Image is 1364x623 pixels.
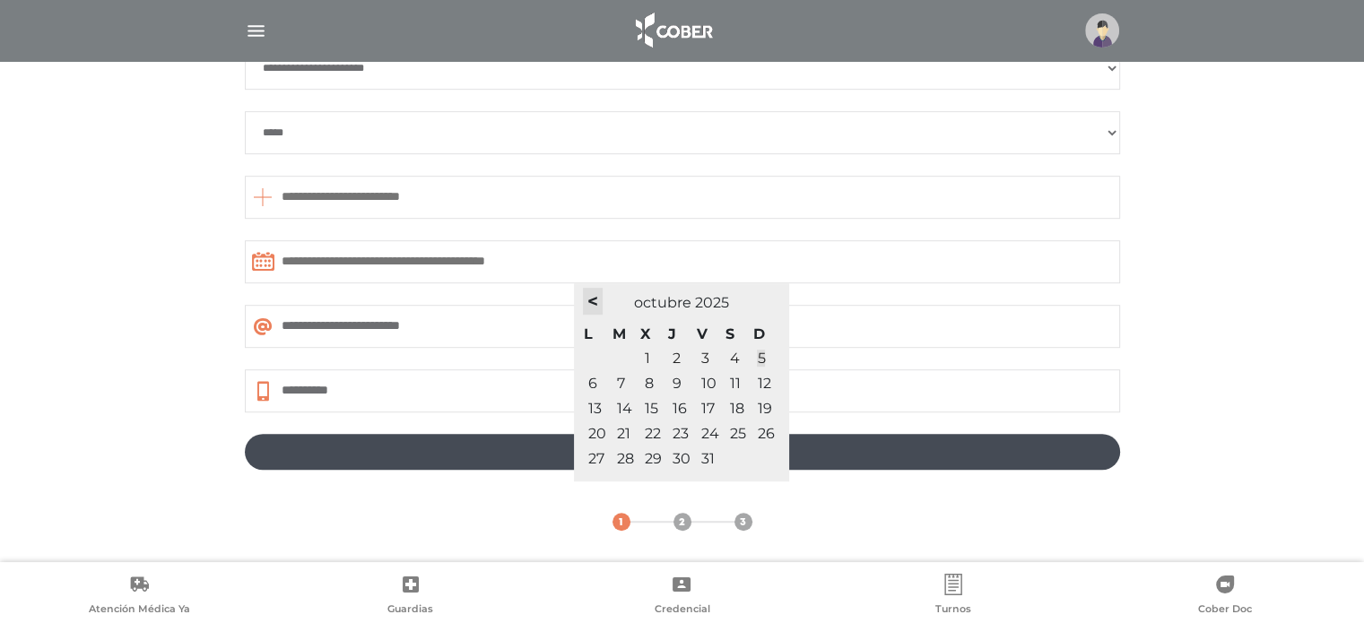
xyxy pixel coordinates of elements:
span: Credencial [654,602,709,619]
span: 13 [588,400,602,417]
span: 24 [701,425,719,442]
span: 19 [757,400,771,417]
span: 16 [673,400,687,417]
span: 30 [673,450,691,467]
a: 5 [757,350,765,367]
span: 28 [617,450,634,467]
span: 1 [619,515,623,531]
span: 11 [730,375,741,392]
span: 31 [701,450,715,467]
a: Credencial [546,574,818,619]
span: martes [612,325,626,342]
span: 17 [701,400,715,417]
a: 2 [673,513,691,531]
a: 3 [734,513,752,531]
span: Cober Doc [1198,602,1252,619]
a: Atención Médica Ya [4,574,275,619]
span: miércoles [640,325,650,342]
a: 4 [730,350,740,367]
span: viernes [697,325,708,342]
span: lunes [584,325,593,342]
span: 9 [673,375,682,392]
a: Siguiente [245,434,1120,470]
span: 8 [645,375,654,392]
a: Guardias [275,574,547,619]
span: sábado [725,325,734,342]
span: 14 [617,400,632,417]
a: 1 [645,350,650,367]
span: < [587,290,598,312]
span: jueves [668,325,676,342]
span: 26 [757,425,774,442]
a: 3 [701,350,709,367]
img: Cober_menu-lines-white.svg [245,20,267,42]
span: 18 [730,400,744,417]
a: < [583,288,603,315]
span: 29 [645,450,662,467]
span: 6 [588,375,597,392]
span: 27 [588,450,604,467]
span: 2 [679,515,685,531]
span: octubre [634,294,691,311]
span: 21 [617,425,630,442]
span: 23 [673,425,689,442]
span: Turnos [935,602,971,619]
a: 1 [612,513,630,531]
span: 22 [645,425,661,442]
span: 25 [730,425,746,442]
span: 3 [740,515,746,531]
span: 2025 [695,294,729,311]
span: 10 [701,375,717,392]
a: Cober Doc [1089,574,1360,619]
a: 2 [673,350,681,367]
span: domingo [752,325,764,342]
a: Turnos [818,574,1090,619]
span: 12 [757,375,770,392]
span: 15 [645,400,658,417]
span: 7 [617,375,625,392]
span: 20 [588,425,606,442]
span: Atención Médica Ya [89,602,190,619]
span: Guardias [387,602,433,619]
img: logo_cober_home-white.png [626,9,720,52]
img: profile-placeholder.svg [1085,13,1119,48]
